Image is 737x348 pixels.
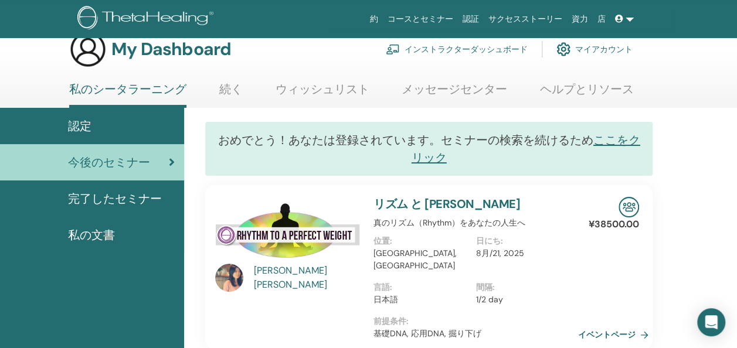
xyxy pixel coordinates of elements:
[373,217,578,229] p: 真のリズム（Rhythm）をあなたの人生へ
[69,30,107,68] img: generic-user-icon.jpg
[373,294,468,306] p: 日本語
[567,8,593,30] a: 資力
[219,82,243,105] a: 続く
[68,226,115,244] span: 私の文書
[476,247,571,260] p: 8月/21, 2025
[593,8,610,30] a: 店
[484,8,567,30] a: サクセスストーリー
[383,8,458,30] a: コースとセミナー
[215,264,243,292] img: default.jpg
[458,8,484,30] a: 認証
[556,36,633,62] a: マイアカウント
[373,235,468,247] p: 位置 :
[373,247,468,272] p: [GEOGRAPHIC_DATA], [GEOGRAPHIC_DATA]
[373,315,578,327] p: 前提条件 :
[69,82,186,108] a: 私のシータラーニング
[556,39,570,59] img: cog.svg
[68,117,91,135] span: 認定
[373,281,468,294] p: 言語 :
[476,235,571,247] p: 日にち :
[68,153,150,171] span: 今後のセミナー
[386,36,528,62] a: インストラクターダッシュボード
[476,281,571,294] p: 間隔 :
[254,264,362,292] a: [PERSON_NAME] [PERSON_NAME]
[589,217,639,231] p: ¥38500.00
[373,196,520,211] a: リズム と [PERSON_NAME]
[697,308,725,336] div: Open Intercom Messenger
[365,8,383,30] a: 約
[476,294,571,306] p: 1/2 day
[540,82,634,105] a: ヘルプとリソース
[68,190,162,207] span: 完了したセミナー
[402,82,507,105] a: メッセージセンター
[578,326,653,343] a: イベントページ
[619,197,639,217] img: In-Person Seminar
[386,44,400,54] img: chalkboard-teacher.svg
[205,122,653,176] div: おめでとう！あなたは登録されています。セミナーの検索を続けるため
[215,197,359,267] img: リズム
[111,39,231,60] h3: My Dashboard
[77,6,218,32] img: logo.png
[276,82,369,105] a: ウィッシュリスト
[373,327,578,340] p: 基礎DNA, 応用DNA, 掘り下げ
